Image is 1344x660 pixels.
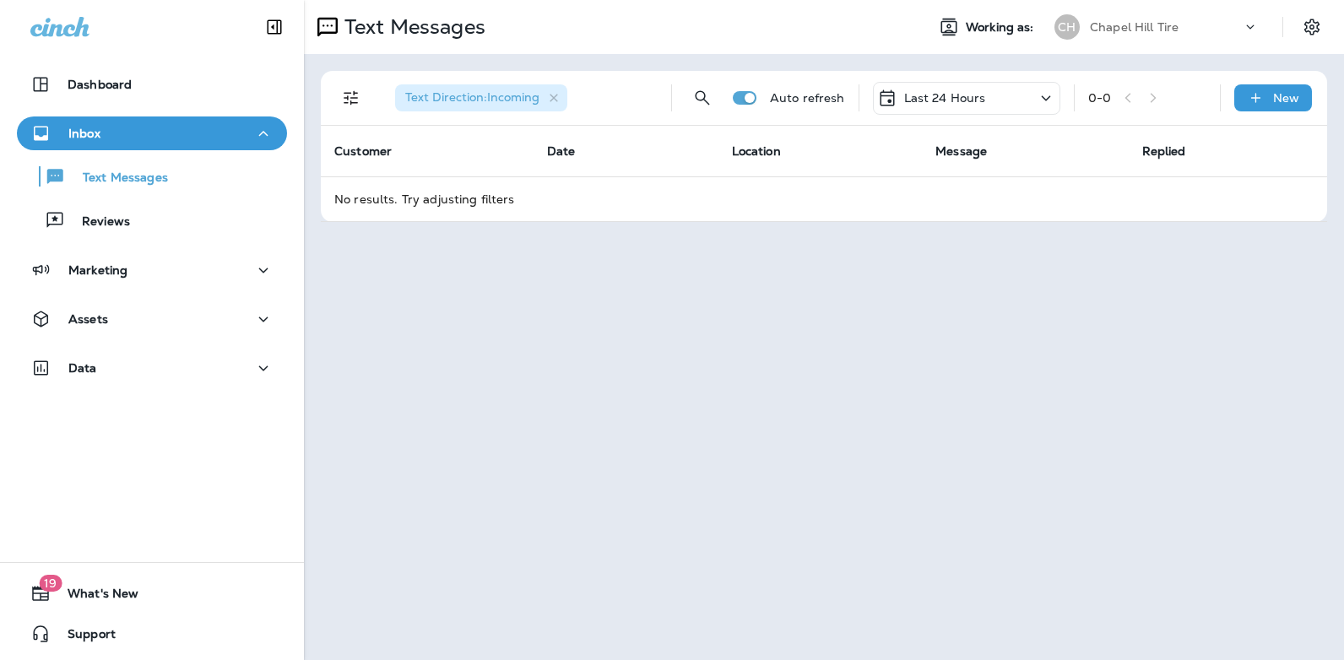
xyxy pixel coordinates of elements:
button: Filters [334,81,368,115]
span: What's New [51,587,138,607]
p: Assets [68,312,108,326]
button: Collapse Sidebar [251,10,298,44]
span: Support [51,627,116,647]
p: Dashboard [68,78,132,91]
span: Message [935,143,987,159]
div: Text Direction:Incoming [395,84,567,111]
div: CH [1054,14,1080,40]
button: Text Messages [17,159,287,194]
p: New [1273,91,1299,105]
p: Data [68,361,97,375]
span: Date [547,143,576,159]
td: No results. Try adjusting filters [321,176,1327,221]
span: Working as: [966,20,1038,35]
p: Chapel Hill Tire [1090,20,1179,34]
span: Location [732,143,781,159]
button: Search Messages [686,81,719,115]
button: Reviews [17,203,287,238]
button: Marketing [17,253,287,287]
button: Assets [17,302,287,336]
p: Marketing [68,263,127,277]
button: Support [17,617,287,651]
div: 0 - 0 [1088,91,1111,105]
span: Text Direction : Incoming [405,89,539,105]
span: 19 [39,575,62,592]
p: Text Messages [338,14,485,40]
p: Text Messages [66,170,168,187]
span: Replied [1142,143,1186,159]
button: Settings [1297,12,1327,42]
button: Data [17,351,287,385]
p: Auto refresh [770,91,845,105]
p: Inbox [68,127,100,140]
button: Inbox [17,116,287,150]
p: Last 24 Hours [904,91,986,105]
p: Reviews [65,214,130,230]
button: Dashboard [17,68,287,101]
span: Customer [334,143,392,159]
button: 19What's New [17,576,287,610]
